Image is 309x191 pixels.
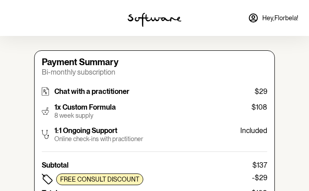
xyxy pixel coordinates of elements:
[54,126,143,135] p: 1:1 Ongoing Support
[42,87,49,96] img: rx.66c3f86e40d40b9a5fce4457888fba40.svg
[54,135,143,143] p: Online check-ins with practitioner
[54,87,129,96] p: Chat with a practitioner
[42,103,49,119] img: pestle.f16909dd4225f63b0d6ee9b76b35a287.svg
[60,176,139,183] p: Free consult discount
[243,7,304,29] a: Hey,Florbela!
[240,126,267,135] p: Included
[262,14,298,22] span: Hey, Florbela !
[54,112,116,120] p: 8 week supply
[42,68,267,76] p: Bi-monthly subscription
[42,126,49,142] img: stethoscope.5f141d3bcbac86e61a2636bce6edb64e.svg
[252,173,267,186] p: -$29
[42,58,267,66] h4: Payment Summary
[255,87,267,96] p: $29
[42,161,69,169] p: Subtotal
[128,13,181,27] img: software logo
[54,103,116,111] p: 1x Custom Formula
[252,161,267,169] p: $137
[252,103,267,111] p: $108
